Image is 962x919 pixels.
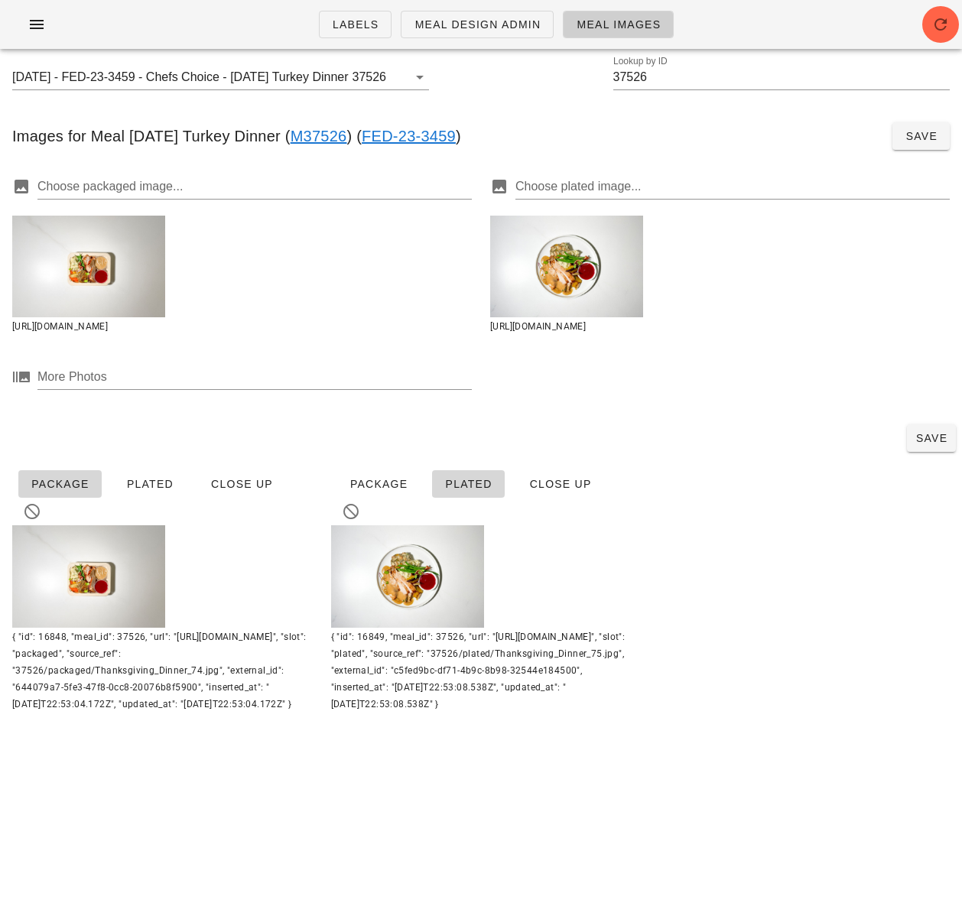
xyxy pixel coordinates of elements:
span: Package [31,478,89,490]
span: [URL][DOMAIN_NAME] [490,321,586,332]
span: Plated [126,478,174,490]
span: Close Up [529,478,592,490]
button: Choose plated image... prepended action [490,177,509,196]
a: Meal Images [563,11,674,38]
button: More Photos prepended action [12,368,31,386]
button: Package [337,470,421,498]
div: 37526 [349,70,387,85]
a: Labels [319,11,392,38]
button: Save [892,122,950,150]
span: { "id": 16849, "meal_id": 37526, "url": "[URL][DOMAIN_NAME]", "slot": "plated", "source_ref": "37... [331,632,626,710]
span: Meal Design Admin [414,18,541,31]
span: Close Up [210,478,273,490]
button: Plated [432,470,504,498]
button: Close Up [198,470,285,498]
span: Labels [332,18,379,31]
span: Meal Images [576,18,661,31]
span: [URL][DOMAIN_NAME] [12,321,108,332]
span: Package [349,478,408,490]
span: Save [913,432,950,444]
button: Choose packaged image... prepended action [12,177,31,196]
button: Save [907,424,956,452]
label: Lookup by ID [613,56,668,67]
button: Close Up [517,470,604,498]
span: Save [905,130,938,142]
a: M37526 [291,124,347,148]
a: Meal Design Admin [401,11,554,38]
button: Plated [114,470,186,498]
input: Search for a meal [12,65,349,89]
span: Plated [444,478,492,490]
button: Package [18,470,102,498]
a: FED-23-3459 [362,124,456,148]
span: { "id": 16848, "meal_id": 37526, "url": "[URL][DOMAIN_NAME]", "slot": "packaged", "source_ref": "... [12,632,307,710]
